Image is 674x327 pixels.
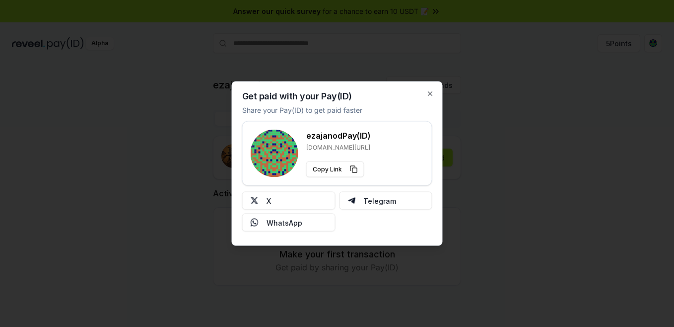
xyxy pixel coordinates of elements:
button: Copy Link [306,162,364,177]
button: WhatsApp [242,214,336,232]
img: Telegram [347,197,355,205]
img: Whatsapp [251,219,259,227]
button: X [242,192,336,210]
button: Telegram [339,192,432,210]
p: [DOMAIN_NAME][URL] [306,144,371,152]
img: X [251,197,259,205]
h2: Get paid with your Pay(ID) [242,92,352,101]
h3: ezajanod Pay(ID) [306,130,371,142]
p: Share your Pay(ID) to get paid faster [242,105,362,115]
